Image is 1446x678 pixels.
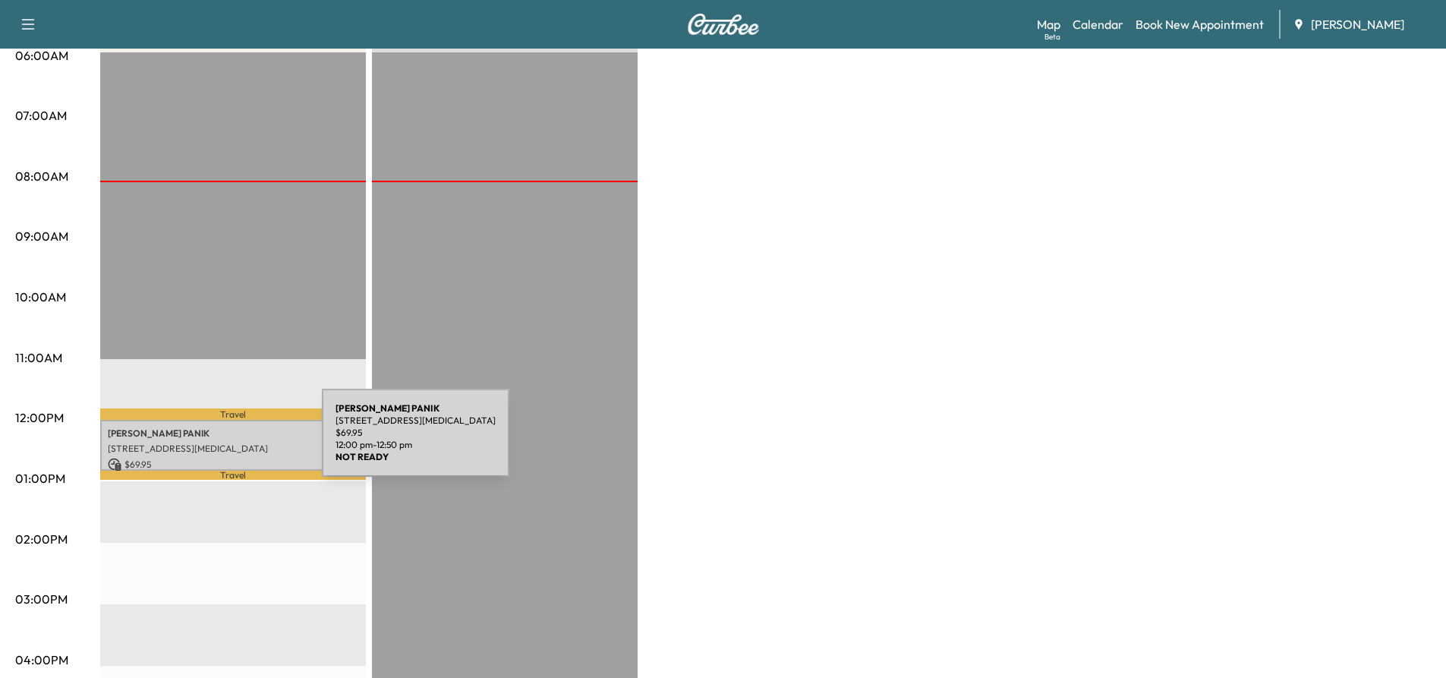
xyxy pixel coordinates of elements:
p: $ 69.95 [108,458,358,471]
b: NOT READY [336,451,389,462]
p: 01:00PM [15,469,65,487]
p: 12:00 pm - 12:50 pm [336,439,496,451]
p: 04:00PM [15,651,68,669]
p: Travel [100,471,366,480]
p: 06:00AM [15,46,68,65]
p: 12:00PM [15,408,64,427]
img: Curbee Logo [687,14,760,35]
a: Calendar [1073,15,1123,33]
p: 07:00AM [15,106,67,125]
span: [PERSON_NAME] [1311,15,1404,33]
p: 02:00PM [15,530,68,548]
p: 08:00AM [15,167,68,185]
p: 09:00AM [15,227,68,245]
b: [PERSON_NAME] PANIK [336,402,439,414]
a: Book New Appointment [1136,15,1264,33]
p: 03:00PM [15,590,68,608]
p: [STREET_ADDRESS][MEDICAL_DATA] [108,443,358,455]
p: 10:00AM [15,288,66,306]
p: $ 69.95 [336,427,496,439]
p: [STREET_ADDRESS][MEDICAL_DATA] [336,415,496,427]
a: MapBeta [1037,15,1060,33]
p: 11:00AM [15,348,62,367]
p: Travel [100,408,366,420]
div: Beta [1044,31,1060,43]
p: [PERSON_NAME] PANIK [108,427,358,440]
